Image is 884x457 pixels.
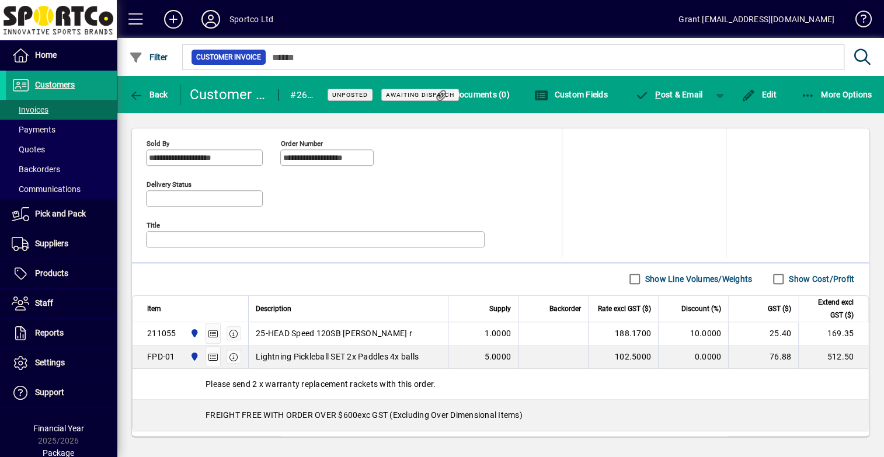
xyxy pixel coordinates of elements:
[643,273,752,285] label: Show Line Volumes/Weights
[281,139,323,147] mat-label: Order number
[33,424,84,433] span: Financial Year
[531,84,611,105] button: Custom Fields
[485,327,511,339] span: 1.0000
[35,388,64,397] span: Support
[6,378,117,407] a: Support
[6,100,117,120] a: Invoices
[596,351,651,362] div: 102.5000
[35,328,64,337] span: Reports
[386,91,454,99] span: Awaiting Dispatch
[629,84,709,105] button: Post & Email
[187,350,200,363] span: Sportco Ltd Warehouse
[598,302,651,315] span: Rate excl GST ($)
[431,84,513,105] button: Documents (0)
[35,50,57,60] span: Home
[681,302,721,315] span: Discount (%)
[155,9,192,30] button: Add
[12,184,81,194] span: Communications
[256,327,412,339] span: 25-HEAD Speed 120SB [PERSON_NAME] r
[35,358,65,367] span: Settings
[117,84,181,105] app-page-header-button: Back
[434,90,510,99] span: Documents (0)
[6,120,117,139] a: Payments
[678,10,834,29] div: Grant [EMAIL_ADDRESS][DOMAIN_NAME]
[635,90,703,99] span: ost & Email
[133,400,868,430] div: FREIGHT FREE WITH ORDER OVER $600exc GST (Excluding Over Dimensional Items)
[290,86,313,104] div: #266555
[798,346,868,369] td: 512.50
[728,346,798,369] td: 76.88
[147,302,161,315] span: Item
[35,268,68,278] span: Products
[801,90,872,99] span: More Options
[35,80,75,89] span: Customers
[256,351,419,362] span: Lightning Pickleball SET 2x Paddles 4x balls
[549,302,581,315] span: Backorder
[6,179,117,199] a: Communications
[126,47,171,68] button: Filter
[12,125,55,134] span: Payments
[6,348,117,378] a: Settings
[806,296,854,322] span: Extend excl GST ($)
[489,302,511,315] span: Supply
[35,298,53,308] span: Staff
[485,351,511,362] span: 5.0000
[798,322,868,346] td: 169.35
[126,84,171,105] button: Back
[6,139,117,159] a: Quotes
[6,159,117,179] a: Backorders
[6,319,117,348] a: Reports
[6,229,117,259] a: Suppliers
[35,239,68,248] span: Suppliers
[332,91,368,99] span: Unposted
[192,9,229,30] button: Profile
[6,289,117,318] a: Staff
[768,302,791,315] span: GST ($)
[739,84,779,105] button: Edit
[190,85,267,104] div: Customer Invoice
[742,90,777,99] span: Edit
[129,90,168,99] span: Back
[196,51,261,63] span: Customer Invoice
[229,10,273,29] div: Sportco Ltd
[133,369,868,399] div: Please send 2 x warranty replacement rackets with this order.
[798,84,875,105] button: More Options
[786,273,854,285] label: Show Cost/Profit
[129,53,168,62] span: Filter
[12,145,45,154] span: Quotes
[6,200,117,229] a: Pick and Pack
[6,259,117,288] a: Products
[728,322,798,346] td: 25.40
[846,2,869,40] a: Knowledge Base
[534,90,608,99] span: Custom Fields
[147,327,176,339] div: 211055
[12,165,60,174] span: Backorders
[147,221,160,229] mat-label: Title
[655,90,660,99] span: P
[658,346,728,369] td: 0.0000
[12,105,48,114] span: Invoices
[147,139,169,147] mat-label: Sold by
[147,351,175,362] div: FPD-01
[6,41,117,70] a: Home
[147,180,192,188] mat-label: Delivery status
[35,209,86,218] span: Pick and Pack
[187,327,200,340] span: Sportco Ltd Warehouse
[256,302,291,315] span: Description
[596,327,651,339] div: 188.1700
[658,322,728,346] td: 10.0000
